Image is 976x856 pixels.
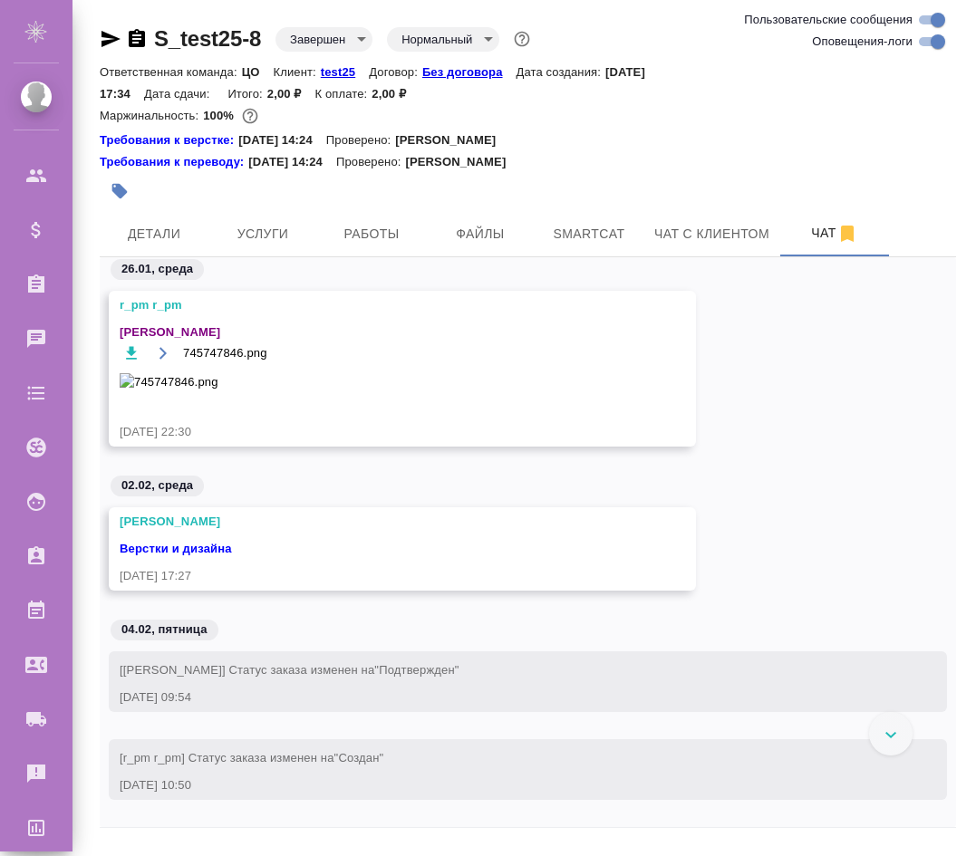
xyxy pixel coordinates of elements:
[120,423,633,441] div: [DATE] 22:30
[744,11,913,29] span: Пользовательские сообщения
[120,373,391,391] img: 745747846.png
[121,260,193,278] p: 26.01, среда
[120,542,232,555] span: Верстки и дизайна
[285,32,351,47] button: Завершен
[219,223,306,245] span: Услуги
[517,65,605,79] p: Дата создания:
[100,131,238,149] a: Требования к верстке:
[120,751,383,765] span: [r_pm r_pm] Статус заказа изменен на
[422,65,517,79] p: Без договора
[248,153,336,171] p: [DATE] 14:24
[321,63,369,79] a: test25
[321,65,369,79] p: test25
[274,65,321,79] p: Клиент:
[267,87,315,101] p: 2,00 ₽
[336,153,406,171] p: Проверено:
[334,751,384,765] span: "Создан"
[120,663,459,677] span: [[PERSON_NAME]] Статус заказа изменен на
[111,223,198,245] span: Детали
[791,222,878,245] span: Чат
[242,65,274,79] p: ЦО
[120,325,220,339] span: [PERSON_NAME]
[326,131,396,149] p: Проверено:
[100,109,203,122] p: Маржинальность:
[203,109,238,122] p: 100%
[151,341,174,364] button: Открыть на драйве
[836,223,858,245] svg: Отписаться
[126,28,148,50] button: Скопировать ссылку
[238,131,326,149] p: [DATE] 14:24
[120,341,142,364] button: Скачать
[120,567,633,585] div: [DATE] 17:27
[328,223,415,245] span: Работы
[120,776,884,794] div: [DATE] 10:50
[120,296,633,314] div: r_pm r_pm
[315,87,372,101] p: К оплате:
[405,153,519,171] p: [PERSON_NAME]
[546,223,633,245] span: Smartcat
[374,663,459,677] span: "Подтвержден"
[100,153,248,171] a: Требования к переводу:
[422,63,517,79] a: Без договора
[437,223,524,245] span: Файлы
[154,26,261,51] a: S_test25-8
[369,65,422,79] p: Договор:
[183,344,267,362] span: 745747846.png
[100,131,238,149] div: Нажми, чтобы открыть папку с инструкцией
[121,476,193,495] p: 02.02, среда
[654,223,769,245] span: Чат с клиентом
[121,620,208,639] p: 04.02, пятница
[510,27,534,51] button: Доп статусы указывают на важность/срочность заказа
[120,688,884,707] div: [DATE] 09:54
[100,65,242,79] p: Ответственная команда:
[387,27,499,52] div: Завершен
[395,131,509,149] p: [PERSON_NAME]
[812,33,913,51] span: Оповещения-логи
[100,171,140,211] button: Добавить тэг
[120,513,633,531] div: [PERSON_NAME]
[396,32,478,47] button: Нормальный
[144,87,214,101] p: Дата сдачи:
[275,27,372,52] div: Завершен
[100,153,248,171] div: Нажми, чтобы открыть папку с инструкцией
[100,28,121,50] button: Скопировать ссылку для ЯМессенджера
[372,87,420,101] p: 2,00 ₽
[227,87,266,101] p: Итого:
